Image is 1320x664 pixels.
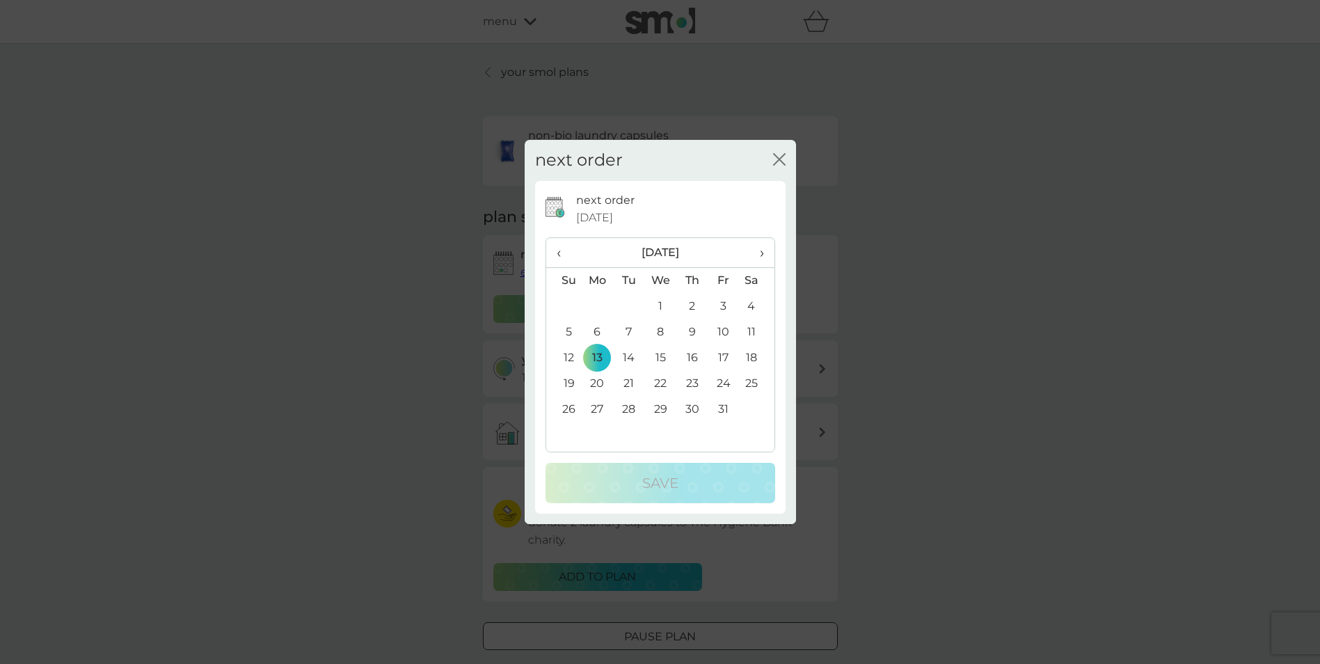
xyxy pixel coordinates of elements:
[739,319,774,345] td: 11
[613,345,644,371] td: 14
[582,267,614,294] th: Mo
[576,191,635,210] p: next order
[676,319,708,345] td: 9
[642,472,678,494] p: Save
[644,294,676,319] td: 1
[557,238,571,267] span: ‹
[708,294,739,319] td: 3
[582,371,614,397] td: 20
[582,345,614,371] td: 13
[773,153,786,168] button: close
[708,345,739,371] td: 17
[739,267,774,294] th: Sa
[644,345,676,371] td: 15
[613,371,644,397] td: 21
[644,267,676,294] th: We
[546,345,582,371] td: 12
[613,319,644,345] td: 7
[546,371,582,397] td: 19
[676,371,708,397] td: 23
[708,319,739,345] td: 10
[546,397,582,422] td: 26
[676,397,708,422] td: 30
[708,267,739,294] th: Fr
[582,397,614,422] td: 27
[582,238,740,268] th: [DATE]
[708,371,739,397] td: 24
[676,345,708,371] td: 16
[576,209,613,227] span: [DATE]
[582,319,614,345] td: 6
[546,319,582,345] td: 5
[546,267,582,294] th: Su
[739,371,774,397] td: 25
[644,371,676,397] td: 22
[739,294,774,319] td: 4
[644,397,676,422] td: 29
[535,150,623,171] h2: next order
[644,319,676,345] td: 8
[546,463,775,503] button: Save
[749,238,763,267] span: ›
[708,397,739,422] td: 31
[613,397,644,422] td: 28
[739,345,774,371] td: 18
[676,294,708,319] td: 2
[676,267,708,294] th: Th
[613,267,644,294] th: Tu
